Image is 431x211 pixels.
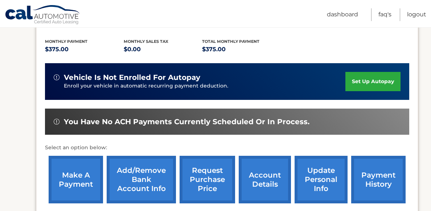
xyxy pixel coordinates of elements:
span: Total Monthly Payment [202,39,259,44]
a: Add/Remove bank account info [107,156,176,203]
a: Logout [407,8,426,21]
p: Enroll your vehicle in automatic recurring payment deduction. [64,82,345,90]
p: $375.00 [202,44,281,54]
a: set up autopay [345,72,401,91]
a: request purchase price [180,156,235,203]
img: alert-white.svg [54,119,59,125]
span: Monthly Payment [45,39,87,44]
a: Cal Automotive [5,5,81,26]
a: Dashboard [327,8,358,21]
img: alert-white.svg [54,74,59,80]
span: vehicle is not enrolled for autopay [64,73,200,82]
a: make a payment [49,156,103,203]
p: Select an option below: [45,143,409,152]
p: $375.00 [45,44,124,54]
a: FAQ's [378,8,391,21]
a: update personal info [295,156,348,203]
span: Monthly sales Tax [124,39,168,44]
a: account details [239,156,291,203]
a: payment history [351,156,406,203]
span: You have no ACH payments currently scheduled or in process. [64,117,309,126]
p: $0.00 [124,44,202,54]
